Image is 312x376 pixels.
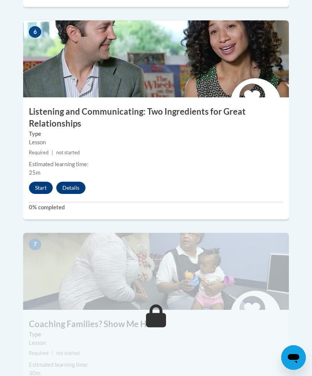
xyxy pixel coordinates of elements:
img: Course Image [23,20,289,97]
div: Estimated learning time: [29,361,283,369]
span: | [52,350,53,356]
button: Start [29,182,53,194]
iframe: Button to launch messaging window [281,345,306,370]
span: Required [29,350,49,356]
label: Type [29,330,283,339]
span: Required [29,150,49,155]
h3: Listening and Communicating: Two Ingredients for Great Relationships [23,106,289,130]
span: | [52,150,53,155]
div: Estimated learning time: [29,160,283,169]
button: Details [56,182,86,194]
h3: Coaching Families? Show Me How! [23,318,289,330]
div: Lesson [29,138,283,147]
span: not started [56,350,80,356]
span: 7 [29,239,41,250]
span: not started [56,150,80,155]
span: 6 [29,26,41,38]
label: Type [29,130,283,138]
img: Course Image [23,233,289,310]
span: 25m [29,169,40,176]
label: 0% completed [29,203,283,212]
div: Lesson [29,339,283,347]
